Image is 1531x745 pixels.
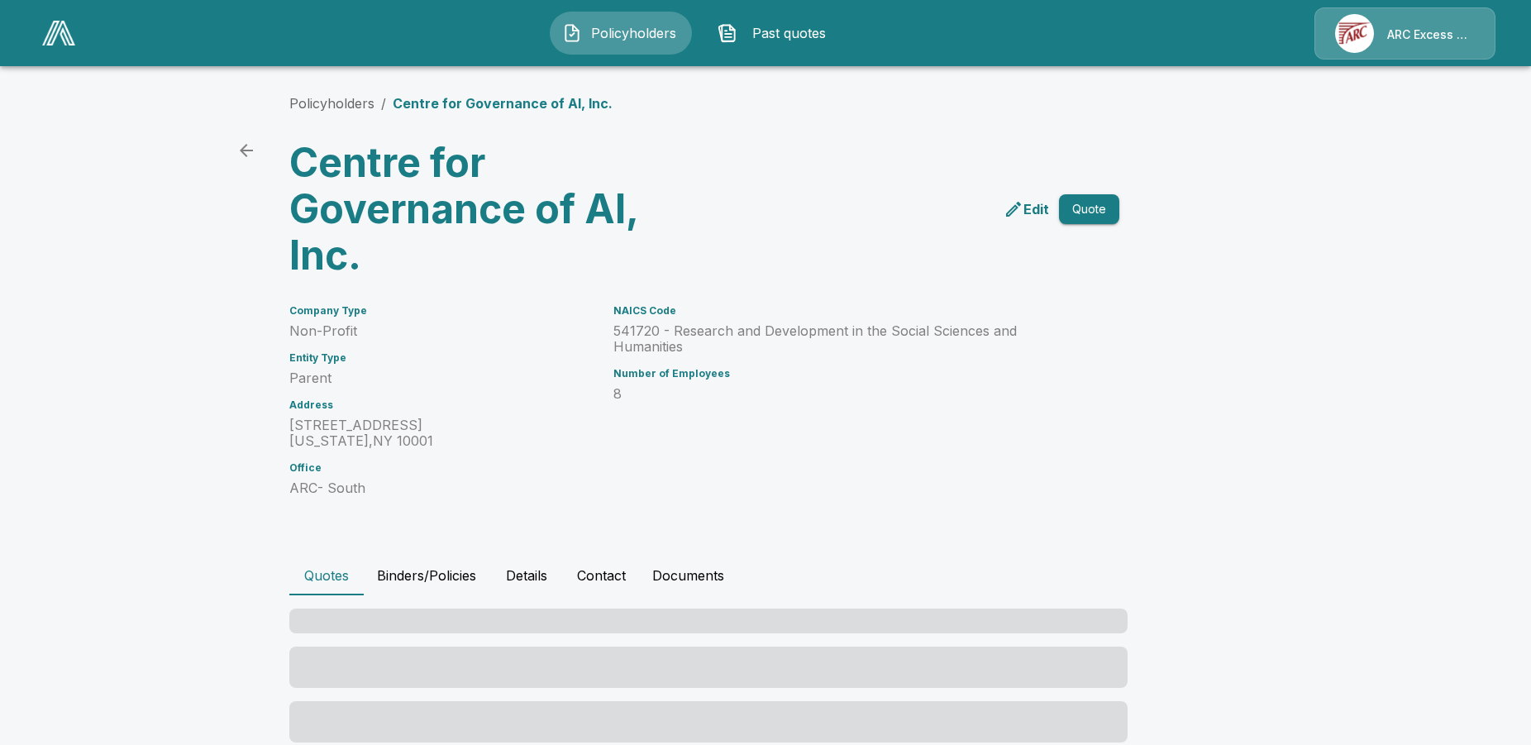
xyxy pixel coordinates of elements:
[42,21,75,45] img: AA Logo
[289,323,594,339] p: Non-Profit
[613,386,1080,402] p: 8
[289,93,613,113] nav: breadcrumb
[1059,194,1119,225] button: Quote
[550,12,692,55] button: Policyholders IconPolicyholders
[489,556,564,595] button: Details
[289,399,594,411] h6: Address
[393,93,613,113] p: Centre for Governance of AI, Inc.
[289,462,594,474] h6: Office
[289,95,374,112] a: Policyholders
[705,12,847,55] button: Past quotes IconPast quotes
[230,134,263,167] a: back
[613,368,1080,380] h6: Number of Employees
[744,23,835,43] span: Past quotes
[1314,7,1495,60] a: Agency IconARC Excess & Surplus
[613,323,1080,355] p: 541720 - Research and Development in the Social Sciences and Humanities
[381,93,386,113] li: /
[289,556,364,595] button: Quotes
[289,352,594,364] h6: Entity Type
[1023,199,1049,219] p: Edit
[1387,26,1475,43] p: ARC Excess & Surplus
[289,370,594,386] p: Parent
[289,305,594,317] h6: Company Type
[1000,196,1052,222] a: edit
[589,23,680,43] span: Policyholders
[1335,14,1374,53] img: Agency Icon
[364,556,489,595] button: Binders/Policies
[564,556,639,595] button: Contact
[289,418,594,449] p: [STREET_ADDRESS] [US_STATE] , NY 10001
[639,556,737,595] button: Documents
[289,140,698,279] h3: Centre for Governance of AI, Inc.
[289,556,1242,595] div: policyholder tabs
[718,23,737,43] img: Past quotes Icon
[289,480,594,496] p: ARC- South
[562,23,582,43] img: Policyholders Icon
[613,305,1080,317] h6: NAICS Code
